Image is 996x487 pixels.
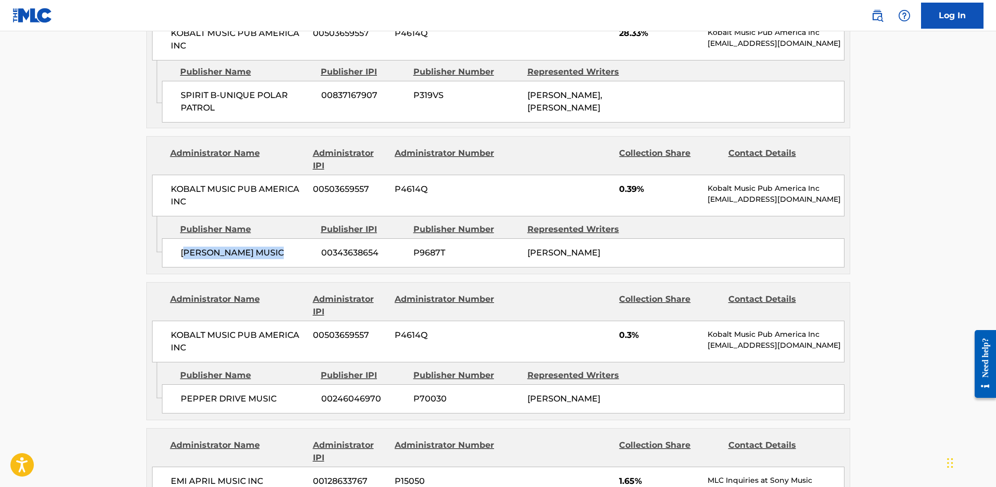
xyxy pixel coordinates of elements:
span: KOBALT MUSIC PUB AMERICA INC [171,329,306,354]
div: Collection Share [619,439,720,464]
div: Contact Details [728,439,829,464]
div: Collection Share [619,293,720,318]
span: P319VS [413,89,520,102]
div: Administrator Name [170,293,305,318]
span: 0.39% [619,183,700,196]
div: Help [894,5,915,26]
span: [PERSON_NAME], [PERSON_NAME] [527,90,602,113]
span: 28.33% [619,27,700,40]
div: Publisher Name [180,223,313,236]
span: P4614Q [395,183,496,196]
p: [EMAIL_ADDRESS][DOMAIN_NAME] [708,38,843,49]
span: 00343638654 [321,247,406,259]
img: search [871,9,884,22]
span: 0.3% [619,329,700,342]
div: Administrator Number [395,293,496,318]
span: P4614Q [395,329,496,342]
p: [EMAIL_ADDRESS][DOMAIN_NAME] [708,340,843,351]
a: Public Search [867,5,888,26]
span: 00837167907 [321,89,406,102]
div: Administrator Name [170,439,305,464]
div: Publisher IPI [321,66,406,78]
iframe: Resource Center [967,322,996,406]
div: Administrator Number [395,439,496,464]
iframe: Chat Widget [944,437,996,487]
a: Log In [921,3,984,29]
div: Publisher Name [180,66,313,78]
img: MLC Logo [12,8,53,23]
div: Represented Writers [527,66,634,78]
div: Publisher Name [180,369,313,382]
span: KOBALT MUSIC PUB AMERICA INC [171,183,306,208]
p: Kobalt Music Pub America Inc [708,329,843,340]
div: Contact Details [728,293,829,318]
div: Drag [947,447,953,479]
span: KOBALT MUSIC PUB AMERICA INC [171,27,306,52]
span: [PERSON_NAME] MUSIC [181,247,313,259]
span: P70030 [413,393,520,405]
span: SPIRIT B-UNIQUE POLAR PATROL [181,89,313,114]
div: Administrator IPI [313,439,387,464]
img: help [898,9,911,22]
span: P4614Q [395,27,496,40]
div: Administrator Name [170,147,305,172]
div: Publisher IPI [321,369,406,382]
div: Publisher IPI [321,223,406,236]
span: P9687T [413,247,520,259]
span: 00503659557 [313,329,387,342]
div: Publisher Number [413,223,520,236]
div: Administrator Number [395,147,496,172]
span: 00503659557 [313,27,387,40]
p: [EMAIL_ADDRESS][DOMAIN_NAME] [708,194,843,205]
p: Kobalt Music Pub America Inc [708,27,843,38]
div: Contact Details [728,147,829,172]
span: PEPPER DRIVE MUSIC [181,393,313,405]
div: Publisher Number [413,66,520,78]
span: 00503659557 [313,183,387,196]
span: 00246046970 [321,393,406,405]
span: [PERSON_NAME] [527,394,600,404]
div: Publisher Number [413,369,520,382]
div: Represented Writers [527,369,634,382]
div: Represented Writers [527,223,634,236]
span: [PERSON_NAME] [527,248,600,258]
div: Collection Share [619,147,720,172]
div: Administrator IPI [313,147,387,172]
p: Kobalt Music Pub America Inc [708,183,843,194]
div: Administrator IPI [313,293,387,318]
